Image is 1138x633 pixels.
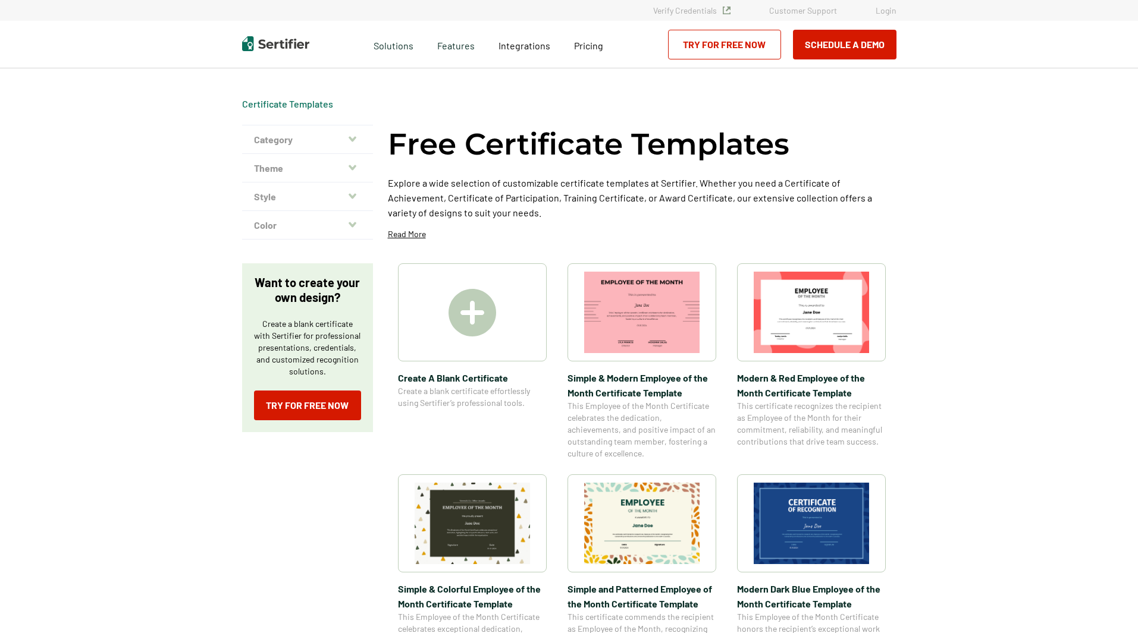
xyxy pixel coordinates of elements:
span: Pricing [574,40,603,51]
button: Style [242,182,373,211]
img: Modern Dark Blue Employee of the Month Certificate Template [754,483,869,564]
a: Try for Free Now [254,390,361,420]
a: Try for Free Now [668,30,781,59]
span: Simple & Colorful Employee of the Month Certificate Template [398,581,547,611]
p: Want to create your own design? [254,275,361,305]
span: Create A Blank Certificate [398,370,547,385]
span: Integrations [499,40,550,51]
a: Integrations [499,37,550,52]
img: Create A Blank Certificate [449,289,496,336]
span: Certificate Templates [242,98,333,110]
div: Breadcrumb [242,98,333,110]
a: Simple & Modern Employee of the Month Certificate TemplateSimple & Modern Employee of the Month C... [568,263,716,459]
span: This certificate recognizes the recipient as Employee of the Month for their commitment, reliabil... [737,400,886,448]
a: Login [876,5,896,15]
span: Simple & Modern Employee of the Month Certificate Template [568,370,716,400]
img: Modern & Red Employee of the Month Certificate Template [754,272,869,353]
span: Solutions [374,37,413,52]
p: Create a blank certificate with Sertifier for professional presentations, credentials, and custom... [254,318,361,377]
h1: Free Certificate Templates [388,125,789,163]
img: Verified [723,7,731,14]
a: Verify Credentials [653,5,731,15]
button: Category [242,125,373,154]
a: Pricing [574,37,603,52]
p: Read More [388,228,426,240]
img: Simple and Patterned Employee of the Month Certificate Template [584,483,700,564]
span: Features [437,37,475,52]
button: Theme [242,154,373,182]
img: Sertifier | Digital Credentialing Platform [242,36,309,51]
span: Simple and Patterned Employee of the Month Certificate Template [568,581,716,611]
span: Modern Dark Blue Employee of the Month Certificate Template [737,581,886,611]
span: This Employee of the Month Certificate celebrates the dedication, achievements, and positive impa... [568,400,716,459]
span: Create a blank certificate effortlessly using Sertifier’s professional tools. [398,385,547,409]
img: Simple & Colorful Employee of the Month Certificate Template [415,483,530,564]
img: Simple & Modern Employee of the Month Certificate Template [584,272,700,353]
span: Modern & Red Employee of the Month Certificate Template [737,370,886,400]
a: Certificate Templates [242,98,333,109]
p: Explore a wide selection of customizable certificate templates at Sertifier. Whether you need a C... [388,175,896,220]
a: Customer Support [769,5,837,15]
a: Modern & Red Employee of the Month Certificate TemplateModern & Red Employee of the Month Certifi... [737,263,886,459]
button: Color [242,211,373,240]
